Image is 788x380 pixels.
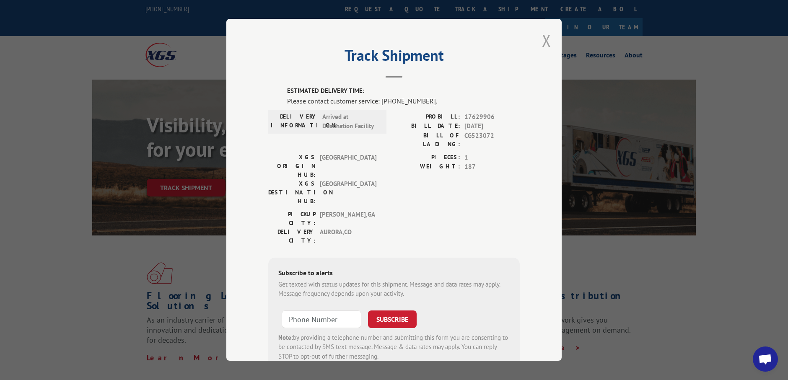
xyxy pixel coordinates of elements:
h2: Track Shipment [268,49,520,65]
div: Get texted with status updates for this shipment. Message and data rates may apply. Message frequ... [278,280,510,299]
label: DELIVERY CITY: [268,227,316,245]
label: DELIVERY INFORMATION: [271,112,318,131]
strong: Note: [278,333,293,341]
div: Open chat [753,346,778,372]
span: AURORA , CO [320,227,376,245]
label: PIECES: [394,153,460,163]
span: [GEOGRAPHIC_DATA] [320,179,376,206]
span: 17629906 [464,112,520,122]
span: Arrived at Destination Facility [322,112,379,131]
label: BILL OF LADING: [394,131,460,149]
span: CG523072 [464,131,520,149]
div: Please contact customer service: [PHONE_NUMBER]. [287,96,520,106]
input: Phone Number [282,310,361,328]
button: Close modal [542,29,551,52]
label: PROBILL: [394,112,460,122]
label: XGS DESTINATION HUB: [268,179,316,206]
div: Subscribe to alerts [278,268,510,280]
div: by providing a telephone number and submitting this form you are consenting to be contacted by SM... [278,333,510,362]
span: [DATE] [464,121,520,131]
label: ESTIMATED DELIVERY TIME: [287,86,520,96]
button: SUBSCRIBE [368,310,417,328]
label: PICKUP CITY: [268,210,316,227]
span: [GEOGRAPHIC_DATA] [320,153,376,179]
span: 187 [464,162,520,172]
label: WEIGHT: [394,162,460,172]
label: XGS ORIGIN HUB: [268,153,316,179]
span: 1 [464,153,520,163]
label: BILL DATE: [394,121,460,131]
span: [PERSON_NAME] , GA [320,210,376,227]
